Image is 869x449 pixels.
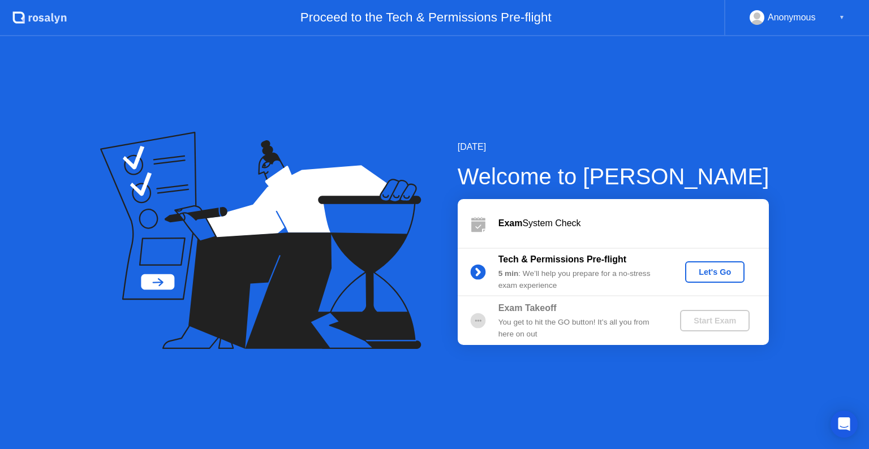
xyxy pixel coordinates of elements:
[685,316,745,325] div: Start Exam
[498,254,626,264] b: Tech & Permissions Pre-flight
[498,218,523,228] b: Exam
[839,10,845,25] div: ▼
[498,317,661,340] div: You get to hit the GO button! It’s all you from here on out
[498,217,769,230] div: System Check
[690,267,740,277] div: Let's Go
[680,310,750,331] button: Start Exam
[498,269,519,278] b: 5 min
[458,140,769,154] div: [DATE]
[498,303,557,313] b: Exam Takeoff
[768,10,816,25] div: Anonymous
[458,159,769,193] div: Welcome to [PERSON_NAME]
[831,411,858,438] div: Open Intercom Messenger
[685,261,745,283] button: Let's Go
[498,268,661,291] div: : We’ll help you prepare for a no-stress exam experience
